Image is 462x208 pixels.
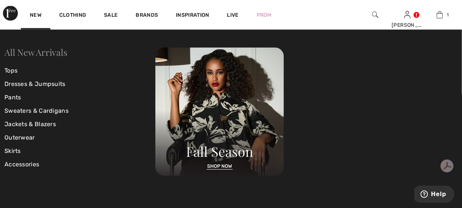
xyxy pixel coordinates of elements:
a: Sweaters & Cardigans [4,105,155,118]
a: Accessories [4,158,155,172]
a: 1 [424,10,456,19]
a: Sale [104,12,118,20]
a: Sign In [404,11,411,18]
img: My Info [404,10,411,19]
a: Live [227,11,239,19]
a: Dresses & Jumpsuits [4,78,155,91]
a: Prom [257,11,272,19]
img: My Bag [437,10,443,19]
img: 1ère Avenue [3,6,18,21]
a: Outerwear [4,131,155,145]
img: 250825120107_a8d8ca038cac6.jpg [155,48,284,176]
a: Brands [136,12,158,20]
a: All New Arrivals [4,46,67,58]
iframe: Opens a widget where you can find more information [414,186,455,204]
div: [PERSON_NAME] [392,21,423,29]
a: Skirts [4,145,155,158]
a: Tops [4,64,155,78]
a: Clothing [59,12,86,20]
a: New [30,12,41,20]
span: 1 [447,12,449,18]
a: Pants [4,91,155,105]
img: search the website [372,10,379,19]
a: Jackets & Blazers [4,118,155,131]
span: Inspiration [176,12,209,20]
